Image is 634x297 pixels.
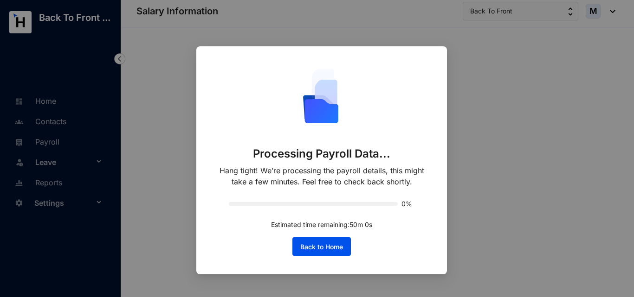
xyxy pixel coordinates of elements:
[300,242,343,252] span: Back to Home
[401,201,414,207] span: 0%
[292,237,351,256] button: Back to Home
[271,220,372,230] p: Estimated time remaining: 50 m 0 s
[215,165,428,187] p: Hang tight! We’re processing the payroll details, this might take a few minutes. Feel free to che...
[253,146,391,161] p: Processing Payroll Data...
